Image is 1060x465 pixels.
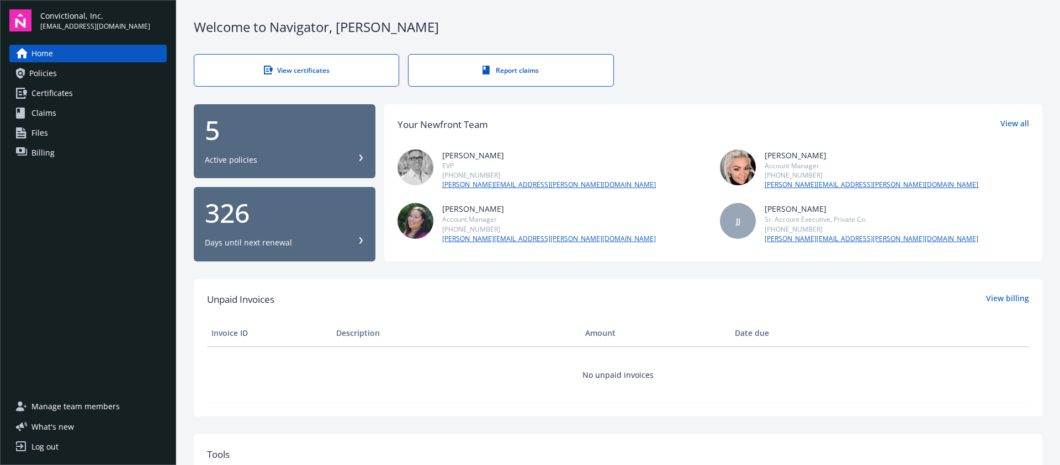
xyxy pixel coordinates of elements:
a: Billing [9,144,167,162]
span: Files [31,124,48,142]
div: 326 [205,200,364,226]
span: Home [31,45,53,62]
div: EVP [442,161,656,170]
a: [PERSON_NAME][EMAIL_ADDRESS][PERSON_NAME][DOMAIN_NAME] [442,234,656,244]
div: Your Newfront Team [397,117,488,132]
a: View billing [986,292,1029,307]
div: [PHONE_NUMBER] [442,225,656,234]
img: photo [397,149,433,185]
button: Convictional, Inc.[EMAIL_ADDRESS][DOMAIN_NAME] [40,9,167,31]
th: Date due [730,320,855,346]
div: [PHONE_NUMBER] [765,225,978,234]
span: Certificates [31,84,73,102]
div: 5 [205,117,364,143]
div: Sr. Account Executive, Private Co. [765,215,978,224]
span: Unpaid Invoices [207,292,274,307]
div: Active policies [205,154,257,165]
div: [PHONE_NUMBER] [765,170,978,180]
img: navigator-logo.svg [9,9,31,31]
th: Invoice ID [207,320,332,346]
div: [PERSON_NAME] [442,149,656,161]
span: What ' s new [31,421,74,432]
th: Description [332,320,581,346]
img: photo [397,203,433,239]
th: Amount [581,320,730,346]
span: JJ [736,215,740,227]
span: Convictional, Inc. [40,10,150,22]
div: Days until next renewal [205,237,292,248]
div: [PERSON_NAME] [765,149,978,161]
a: View certificates [194,54,399,87]
div: Log out [31,438,59,456]
a: Files [9,124,167,142]
div: Account Manager [765,161,978,170]
a: [PERSON_NAME][EMAIL_ADDRESS][PERSON_NAME][DOMAIN_NAME] [442,180,656,190]
a: View all [1000,117,1029,132]
button: What's new [9,421,92,432]
span: [EMAIL_ADDRESS][DOMAIN_NAME] [40,22,150,31]
div: [PERSON_NAME] [765,203,978,215]
span: Policies [29,65,57,82]
a: [PERSON_NAME][EMAIL_ADDRESS][PERSON_NAME][DOMAIN_NAME] [765,180,978,190]
div: [PHONE_NUMBER] [442,170,656,180]
a: Home [9,45,167,62]
span: Billing [31,144,55,162]
div: Report claims [431,66,591,75]
div: View certificates [216,66,377,75]
span: Claims [31,104,56,122]
button: 5Active policies [194,104,375,179]
a: Manage team members [9,398,167,415]
img: photo [720,149,756,185]
button: 326Days until next renewal [194,187,375,261]
a: Certificates [9,84,167,102]
div: Account Manager [442,215,656,224]
div: [PERSON_NAME] [442,203,656,215]
div: Tools [207,447,1029,462]
a: Report claims [408,54,613,87]
a: Policies [9,65,167,82]
span: Manage team members [31,398,120,415]
a: Claims [9,104,167,122]
a: [PERSON_NAME][EMAIL_ADDRESS][PERSON_NAME][DOMAIN_NAME] [765,234,978,244]
td: No unpaid invoices [207,346,1029,403]
div: Welcome to Navigator , [PERSON_NAME] [194,18,1042,36]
